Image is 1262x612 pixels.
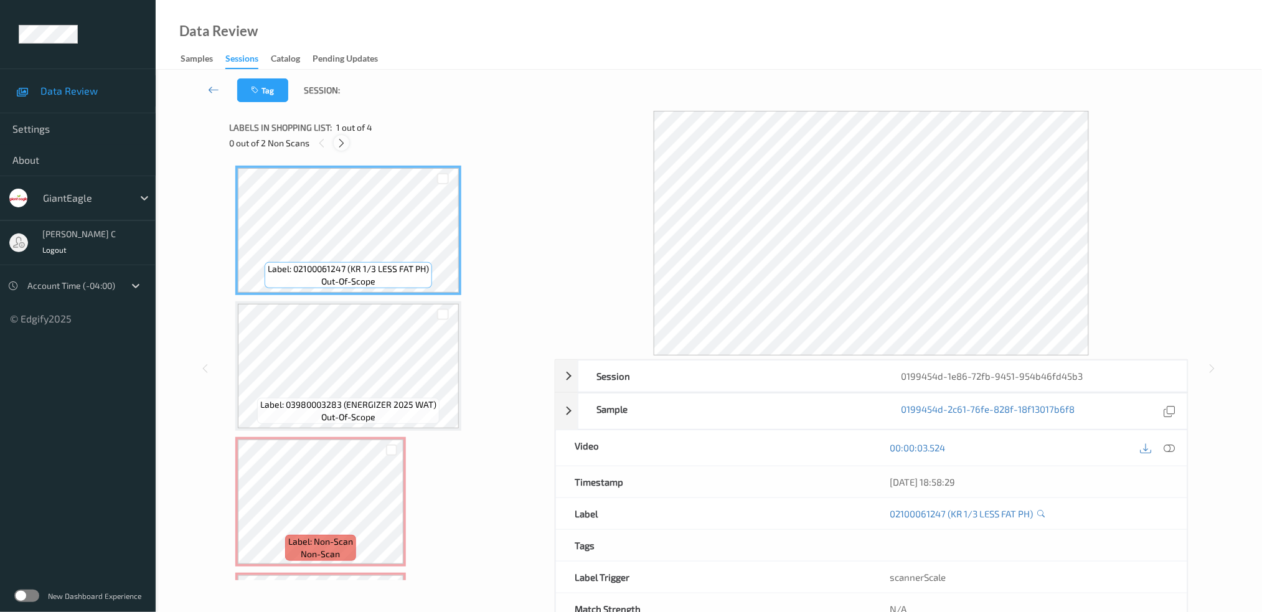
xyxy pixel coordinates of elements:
[556,466,872,497] div: Timestamp
[301,548,341,560] span: non-scan
[336,121,372,134] span: 1 out of 4
[578,360,883,392] div: Session
[556,530,872,561] div: Tags
[229,121,332,134] span: Labels in shopping list:
[271,50,313,68] a: Catalog
[313,50,390,68] a: Pending Updates
[556,562,872,593] div: Label Trigger
[271,52,300,68] div: Catalog
[321,275,375,288] span: out-of-scope
[181,50,225,68] a: Samples
[556,430,872,466] div: Video
[304,84,340,97] span: Session:
[313,52,378,68] div: Pending Updates
[872,562,1187,593] div: scannerScale
[890,441,946,454] a: 00:00:03.524
[890,476,1169,488] div: [DATE] 18:58:29
[902,403,1075,420] a: 0199454d-2c61-76fe-828f-18f13017b6f8
[883,360,1187,392] div: 0199454d-1e86-72fb-9451-954b46fd45b3
[556,498,872,529] div: Label
[578,393,883,429] div: Sample
[288,535,353,548] span: Label: Non-Scan
[237,78,288,102] button: Tag
[225,50,271,69] a: Sessions
[225,52,258,69] div: Sessions
[179,25,258,37] div: Data Review
[229,135,546,151] div: 0 out of 2 Non Scans
[321,411,375,423] span: out-of-scope
[555,393,1188,430] div: Sample0199454d-2c61-76fe-828f-18f13017b6f8
[181,52,213,68] div: Samples
[890,507,1034,520] a: 02100061247 (KR 1/3 LESS FAT PH)
[555,360,1188,392] div: Session0199454d-1e86-72fb-9451-954b46fd45b3
[268,263,429,275] span: Label: 02100061247 (KR 1/3 LESS FAT PH)
[260,398,436,411] span: Label: 03980003283 (ENERGIZER 2025 WAT)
